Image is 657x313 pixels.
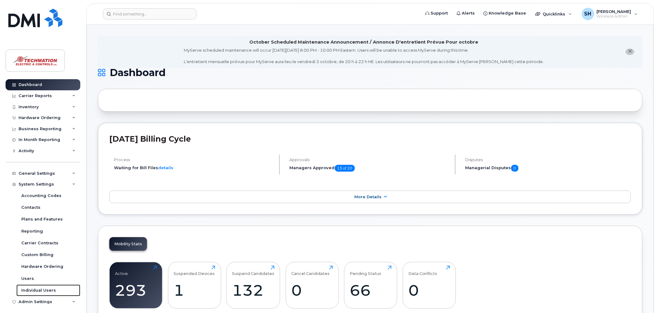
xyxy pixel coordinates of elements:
[290,157,450,162] h4: Approvals
[115,266,128,276] div: Active
[110,68,166,77] span: Dashboard
[232,266,275,276] div: Suspend Candidates
[291,266,330,276] div: Cancel Candidates
[114,165,274,171] li: Waiting for Bill Files
[232,281,275,299] div: 132
[115,281,157,299] div: 293
[408,266,437,276] div: Data Conflicts
[408,281,450,299] div: 0
[350,281,392,299] div: 66
[115,266,157,305] a: Active293
[335,165,355,172] span: 13 of 20
[184,47,544,65] div: MyServe scheduled maintenance will occur [DATE][DATE] 8:00 PM - 10:00 PM Eastern. Users will be u...
[114,157,274,162] h4: Process
[350,266,381,276] div: Pending Status
[290,165,450,172] h5: Managers Approved
[465,157,631,162] h4: Disputes
[291,266,333,305] a: Cancel Candidates0
[350,266,392,305] a: Pending Status66
[109,134,631,144] h2: [DATE] Billing Cycle
[511,165,519,172] span: 0
[158,165,173,170] a: details
[626,49,634,55] button: close notification
[174,281,215,299] div: 1
[249,39,478,45] div: October Scheduled Maintenance Announcement / Annonce D'entretient Prévue Pour octobre
[465,165,631,172] h5: Managerial Disputes
[291,281,333,299] div: 0
[355,195,382,199] span: More Details
[232,266,275,305] a: Suspend Candidates132
[174,266,215,276] div: Suspended Devices
[408,266,450,305] a: Data Conflicts0
[174,266,215,305] a: Suspended Devices1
